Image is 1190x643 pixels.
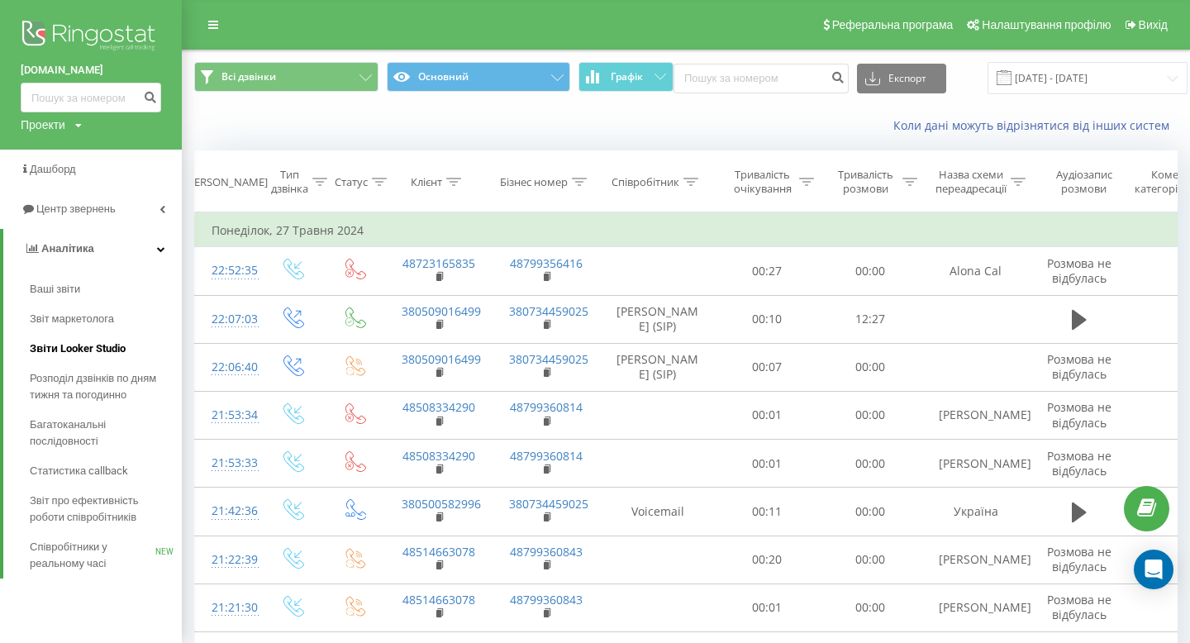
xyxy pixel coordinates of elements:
[600,488,716,536] td: Voicemail
[21,83,161,112] input: Пошук за номером
[611,71,643,83] span: Графік
[716,391,819,439] td: 00:01
[600,343,716,391] td: [PERSON_NAME] (SIP)
[212,447,245,479] div: 21:53:33
[212,544,245,576] div: 21:22:39
[212,399,245,431] div: 21:53:34
[212,303,245,336] div: 22:07:03
[36,202,116,215] span: Центр звернень
[30,370,174,403] span: Розподіл дзвінків по дням тижня та погодинно
[674,64,849,93] input: Пошук за номером
[1047,351,1111,382] span: Розмова не відбулась
[922,583,1030,631] td: [PERSON_NAME]
[509,351,588,367] a: 380734459025
[500,175,568,189] div: Бізнес номер
[212,495,245,527] div: 21:42:36
[271,168,308,196] div: Тип дзвінка
[819,583,922,631] td: 00:00
[21,117,65,133] div: Проекти
[510,592,583,607] a: 48799360843
[194,62,378,92] button: Всі дзвінки
[510,448,583,464] a: 48799360814
[510,399,583,415] a: 48799360814
[922,391,1030,439] td: [PERSON_NAME]
[1047,544,1111,574] span: Розмова не відбулась
[922,536,1030,583] td: [PERSON_NAME]
[600,295,716,343] td: [PERSON_NAME] (SIP)
[509,303,588,319] a: 380734459025
[402,448,475,464] a: 48508334290
[1044,168,1124,196] div: Аудіозапис розмови
[30,532,182,579] a: Співробітники у реальному часіNEW
[30,486,182,532] a: Звіт про ефективність роботи співробітників
[730,168,795,196] div: Тривалість очікування
[819,247,922,295] td: 00:00
[41,242,94,255] span: Аналiтика
[819,391,922,439] td: 00:00
[1139,18,1168,31] span: Вихід
[411,175,442,189] div: Клієнт
[612,175,679,189] div: Співробітник
[819,440,922,488] td: 00:00
[402,592,475,607] a: 48514663078
[819,343,922,391] td: 00:00
[716,247,819,295] td: 00:27
[21,17,161,58] img: Ringostat logo
[30,304,182,334] a: Звіт маркетолога
[212,592,245,624] div: 21:21:30
[509,496,588,512] a: 380734459025
[982,18,1111,31] span: Налаштування профілю
[30,334,182,364] a: Звіти Looker Studio
[1047,448,1111,479] span: Розмова не відбулась
[510,544,583,560] a: 48799360843
[30,456,182,486] a: Статистика callback
[1134,550,1173,589] div: Open Intercom Messenger
[819,536,922,583] td: 00:00
[1047,255,1111,286] span: Розмова не відбулась
[3,229,182,269] a: Аналiтика
[30,311,114,327] span: Звіт маркетолога
[922,440,1030,488] td: [PERSON_NAME]
[922,488,1030,536] td: Україна
[30,281,80,298] span: Ваші звіти
[30,410,182,456] a: Багатоканальні послідовності
[857,64,946,93] button: Експорт
[1047,592,1111,622] span: Розмова не відбулась
[387,62,571,92] button: Основний
[30,163,76,175] span: Дашборд
[716,440,819,488] td: 00:01
[212,351,245,383] div: 22:06:40
[30,493,174,526] span: Звіт про ефективність роботи співробітників
[716,488,819,536] td: 00:11
[935,168,1007,196] div: Назва схеми переадресації
[212,255,245,287] div: 22:52:35
[221,70,276,83] span: Всі дзвінки
[819,488,922,536] td: 00:00
[716,343,819,391] td: 00:07
[30,463,128,479] span: Статистика callback
[922,247,1030,295] td: Alona Cal
[893,117,1178,133] a: Коли дані можуть відрізнятися вiд інших систем
[402,544,475,560] a: 48514663078
[335,175,368,189] div: Статус
[402,496,481,512] a: 380500582996
[716,536,819,583] td: 00:20
[30,539,155,572] span: Співробітники у реальному часі
[402,399,475,415] a: 48508334290
[30,417,174,450] span: Багатоканальні послідовності
[819,295,922,343] td: 12:27
[716,295,819,343] td: 00:10
[402,255,475,271] a: 48723165835
[402,303,481,319] a: 380509016499
[716,583,819,631] td: 00:01
[832,18,954,31] span: Реферальна програма
[402,351,481,367] a: 380509016499
[21,62,161,79] a: [DOMAIN_NAME]
[184,175,268,189] div: [PERSON_NAME]
[1047,399,1111,430] span: Розмова не відбулась
[30,364,182,410] a: Розподіл дзвінків по дням тижня та погодинно
[30,274,182,304] a: Ваші звіти
[578,62,674,92] button: Графік
[30,341,126,357] span: Звіти Looker Studio
[833,168,898,196] div: Тривалість розмови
